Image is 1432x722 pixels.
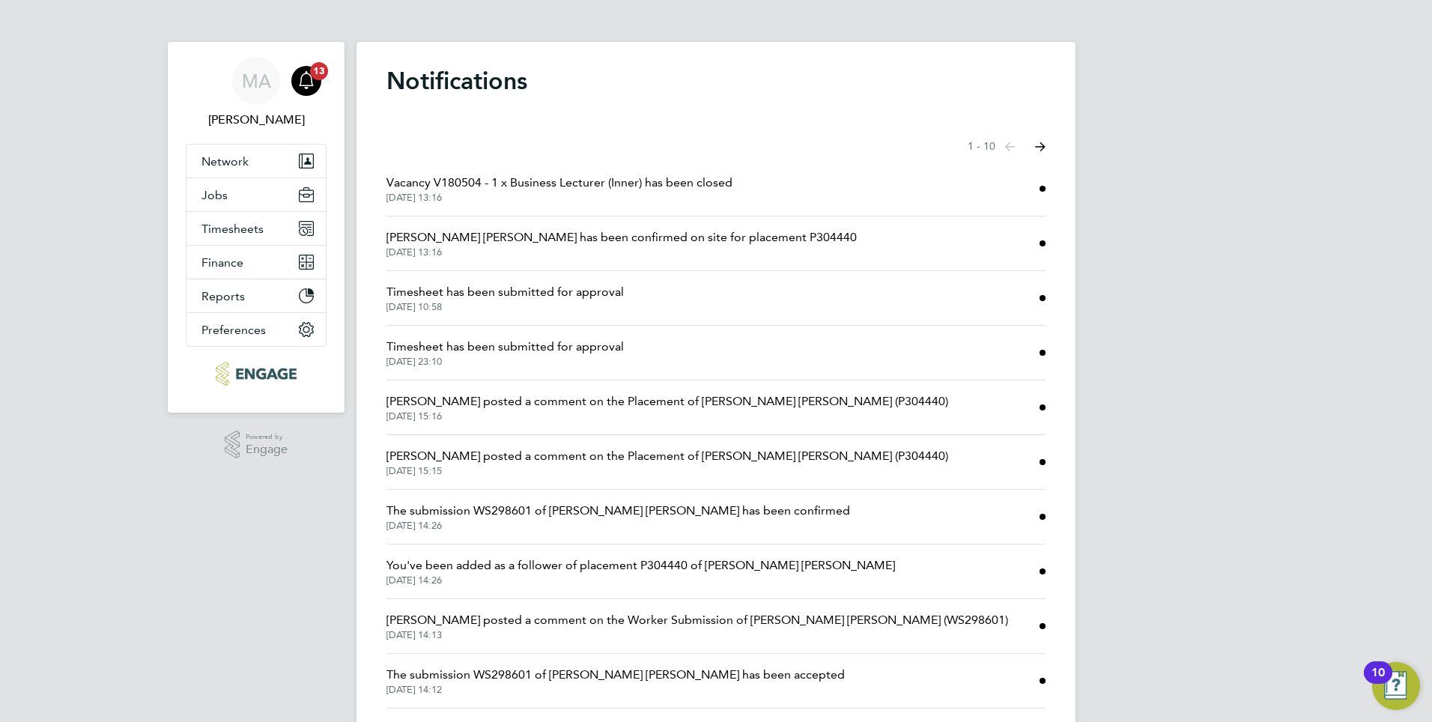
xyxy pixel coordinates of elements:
[242,71,271,91] span: MA
[225,431,288,459] a: Powered byEngage
[310,62,328,80] span: 13
[386,283,624,301] span: Timesheet has been submitted for approval
[386,611,1008,641] a: [PERSON_NAME] posted a comment on the Worker Submission of [PERSON_NAME] [PERSON_NAME] (WS298601)...
[186,212,326,245] button: Timesheets
[386,283,624,313] a: Timesheet has been submitted for approval[DATE] 10:58
[386,447,948,477] a: [PERSON_NAME] posted a comment on the Placement of [PERSON_NAME] [PERSON_NAME] (P304440)[DATE] 15:15
[386,410,948,422] span: [DATE] 15:16
[201,255,243,270] span: Finance
[386,174,732,204] a: Vacancy V180504 - 1 x Business Lecturer (Inner) has been closed[DATE] 13:16
[201,323,266,337] span: Preferences
[168,42,345,413] nav: Main navigation
[216,362,296,386] img: ncclondon-logo-retina.png
[386,502,850,520] span: The submission WS298601 of [PERSON_NAME] [PERSON_NAME] has been confirmed
[386,465,948,477] span: [DATE] 15:15
[386,629,1008,641] span: [DATE] 14:13
[201,154,249,169] span: Network
[291,57,321,105] a: 13
[386,392,948,410] span: [PERSON_NAME] posted a comment on the Placement of [PERSON_NAME] [PERSON_NAME] (P304440)
[386,556,895,586] a: You've been added as a follower of placement P304440 of [PERSON_NAME] [PERSON_NAME][DATE] 14:26
[186,279,326,312] button: Reports
[386,228,857,258] a: [PERSON_NAME] [PERSON_NAME] has been confirmed on site for placement P304440[DATE] 13:16
[186,145,326,178] button: Network
[386,66,1046,96] h1: Notifications
[386,392,948,422] a: [PERSON_NAME] posted a comment on the Placement of [PERSON_NAME] [PERSON_NAME] (P304440)[DATE] 15:16
[968,139,995,154] span: 1 - 10
[386,502,850,532] a: The submission WS298601 of [PERSON_NAME] [PERSON_NAME] has been confirmed[DATE] 14:26
[201,222,264,236] span: Timesheets
[386,611,1008,629] span: [PERSON_NAME] posted a comment on the Worker Submission of [PERSON_NAME] [PERSON_NAME] (WS298601)
[386,246,857,258] span: [DATE] 13:16
[386,301,624,313] span: [DATE] 10:58
[386,356,624,368] span: [DATE] 23:10
[386,574,895,586] span: [DATE] 14:26
[186,313,326,346] button: Preferences
[968,132,1046,162] nav: Select page of notifications list
[186,178,326,211] button: Jobs
[246,431,288,443] span: Powered by
[386,520,850,532] span: [DATE] 14:26
[386,684,845,696] span: [DATE] 14:12
[201,289,245,303] span: Reports
[386,666,845,696] a: The submission WS298601 of [PERSON_NAME] [PERSON_NAME] has been accepted[DATE] 14:12
[386,447,948,465] span: [PERSON_NAME] posted a comment on the Placement of [PERSON_NAME] [PERSON_NAME] (P304440)
[186,246,326,279] button: Finance
[386,228,857,246] span: [PERSON_NAME] [PERSON_NAME] has been confirmed on site for placement P304440
[201,188,228,202] span: Jobs
[386,192,732,204] span: [DATE] 13:16
[1372,662,1420,710] button: Open Resource Center, 10 new notifications
[386,666,845,684] span: The submission WS298601 of [PERSON_NAME] [PERSON_NAME] has been accepted
[186,362,327,386] a: Go to home page
[186,57,327,129] a: MA[PERSON_NAME]
[386,338,624,368] a: Timesheet has been submitted for approval[DATE] 23:10
[186,111,327,129] span: Mahnaz Asgari Joorshari
[386,174,732,192] span: Vacancy V180504 - 1 x Business Lecturer (Inner) has been closed
[386,338,624,356] span: Timesheet has been submitted for approval
[246,443,288,456] span: Engage
[386,556,895,574] span: You've been added as a follower of placement P304440 of [PERSON_NAME] [PERSON_NAME]
[1371,673,1385,692] div: 10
